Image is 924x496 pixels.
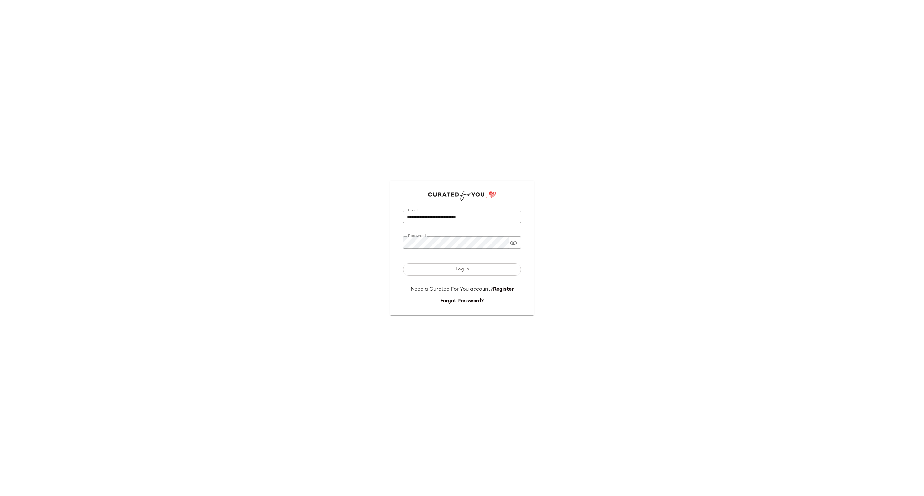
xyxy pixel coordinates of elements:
img: cfy_login_logo.DGdB1djN.svg [428,191,497,201]
a: Forgot Password? [441,298,484,304]
span: Log In [455,267,469,272]
span: Need a Curated For You account? [411,287,493,292]
button: Log In [403,263,521,276]
a: Register [493,287,514,292]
